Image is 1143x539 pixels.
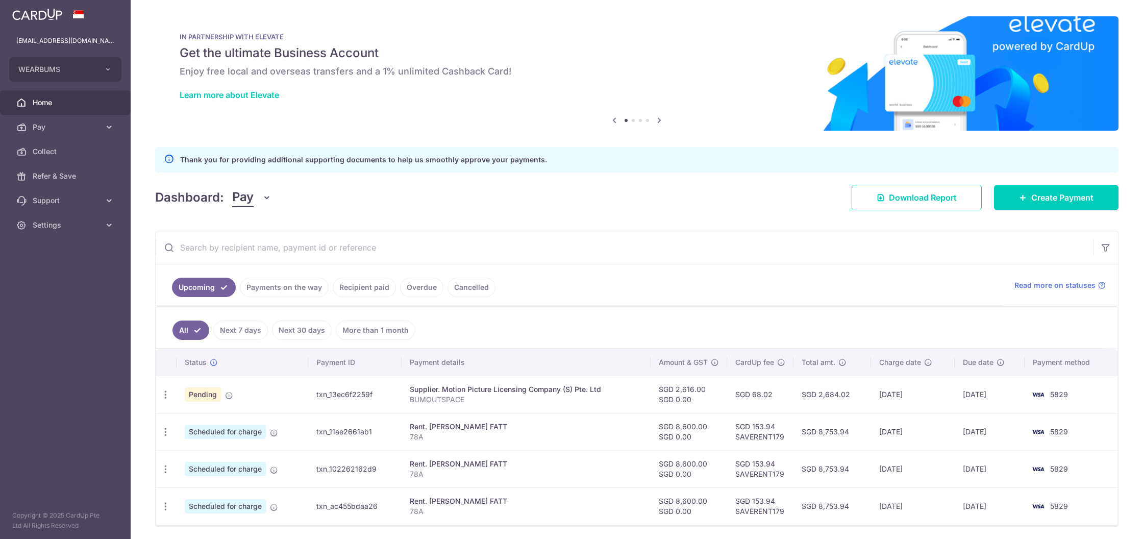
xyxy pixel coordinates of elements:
[1028,426,1048,438] img: Bank Card
[410,459,643,469] div: Rent. [PERSON_NAME] FATT
[793,376,871,413] td: SGD 2,684.02
[1031,191,1094,204] span: Create Payment
[994,185,1119,210] a: Create Payment
[793,487,871,525] td: SGD 8,753.94
[232,188,254,207] span: Pay
[33,195,100,206] span: Support
[18,64,94,75] span: WEARBUMS
[410,422,643,432] div: Rent. [PERSON_NAME] FATT
[180,65,1094,78] h6: Enjoy free local and overseas transfers and a 1% unlimited Cashback Card!
[308,413,401,450] td: txn_11ae2661ab1
[727,413,793,450] td: SGD 153.94 SAVERENT179
[240,278,329,297] a: Payments on the way
[9,57,121,82] button: WEARBUMS
[1014,280,1106,290] a: Read more on statuses
[12,8,62,20] img: CardUp
[651,413,727,450] td: SGD 8,600.00 SGD 0.00
[308,487,401,525] td: txn_ac455bdaa26
[963,357,993,367] span: Due date
[33,146,100,157] span: Collect
[410,432,643,442] p: 78A
[448,278,495,297] a: Cancelled
[1050,390,1068,399] span: 5829
[213,321,268,340] a: Next 7 days
[402,349,651,376] th: Payment details
[410,506,643,517] p: 78A
[651,450,727,487] td: SGD 8,600.00 SGD 0.00
[727,487,793,525] td: SGD 153.94 SAVERENT179
[185,462,266,476] span: Scheduled for charge
[333,278,396,297] a: Recipient paid
[308,376,401,413] td: txn_13ec6f2259f
[308,349,401,376] th: Payment ID
[180,33,1094,41] p: IN PARTNERSHIP WITH ELEVATE
[410,384,643,395] div: Supplier. Motion Picture Licensing Company (S) Pte. Ltd
[272,321,332,340] a: Next 30 days
[735,357,774,367] span: CardUp fee
[879,357,921,367] span: Charge date
[659,357,708,367] span: Amount & GST
[180,154,547,166] p: Thank you for providing additional supporting documents to help us smoothly approve your payments.
[1028,388,1048,401] img: Bank Card
[802,357,835,367] span: Total amt.
[871,413,954,450] td: [DATE]
[1028,463,1048,475] img: Bank Card
[155,16,1119,131] img: Renovation banner
[1050,464,1068,473] span: 5829
[651,487,727,525] td: SGD 8,600.00 SGD 0.00
[889,191,957,204] span: Download Report
[852,185,982,210] a: Download Report
[1014,280,1096,290] span: Read more on statuses
[156,231,1094,264] input: Search by recipient name, payment id or reference
[955,487,1025,525] td: [DATE]
[793,450,871,487] td: SGD 8,753.94
[185,387,221,402] span: Pending
[16,36,114,46] p: [EMAIL_ADDRESS][DOMAIN_NAME]
[180,90,279,100] a: Learn more about Elevate
[410,469,643,479] p: 78A
[955,413,1025,450] td: [DATE]
[336,321,415,340] a: More than 1 month
[33,220,100,230] span: Settings
[871,376,954,413] td: [DATE]
[33,97,100,108] span: Home
[232,188,271,207] button: Pay
[871,450,954,487] td: [DATE]
[180,45,1094,61] h5: Get the ultimate Business Account
[871,487,954,525] td: [DATE]
[793,413,871,450] td: SGD 8,753.94
[172,321,209,340] a: All
[33,171,100,181] span: Refer & Save
[410,395,643,405] p: BUMOUTSPACE
[1028,500,1048,512] img: Bank Card
[410,496,643,506] div: Rent. [PERSON_NAME] FATT
[33,122,100,132] span: Pay
[955,376,1025,413] td: [DATE]
[308,450,401,487] td: txn_102262162d9
[400,278,443,297] a: Overdue
[1077,508,1133,534] iframe: Opens a widget where you can find more information
[185,499,266,513] span: Scheduled for charge
[651,376,727,413] td: SGD 2,616.00 SGD 0.00
[1050,502,1068,510] span: 5829
[1050,427,1068,436] span: 5829
[185,425,266,439] span: Scheduled for charge
[955,450,1025,487] td: [DATE]
[185,357,207,367] span: Status
[155,188,224,207] h4: Dashboard:
[1025,349,1117,376] th: Payment method
[727,450,793,487] td: SGD 153.94 SAVERENT179
[727,376,793,413] td: SGD 68.02
[172,278,236,297] a: Upcoming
